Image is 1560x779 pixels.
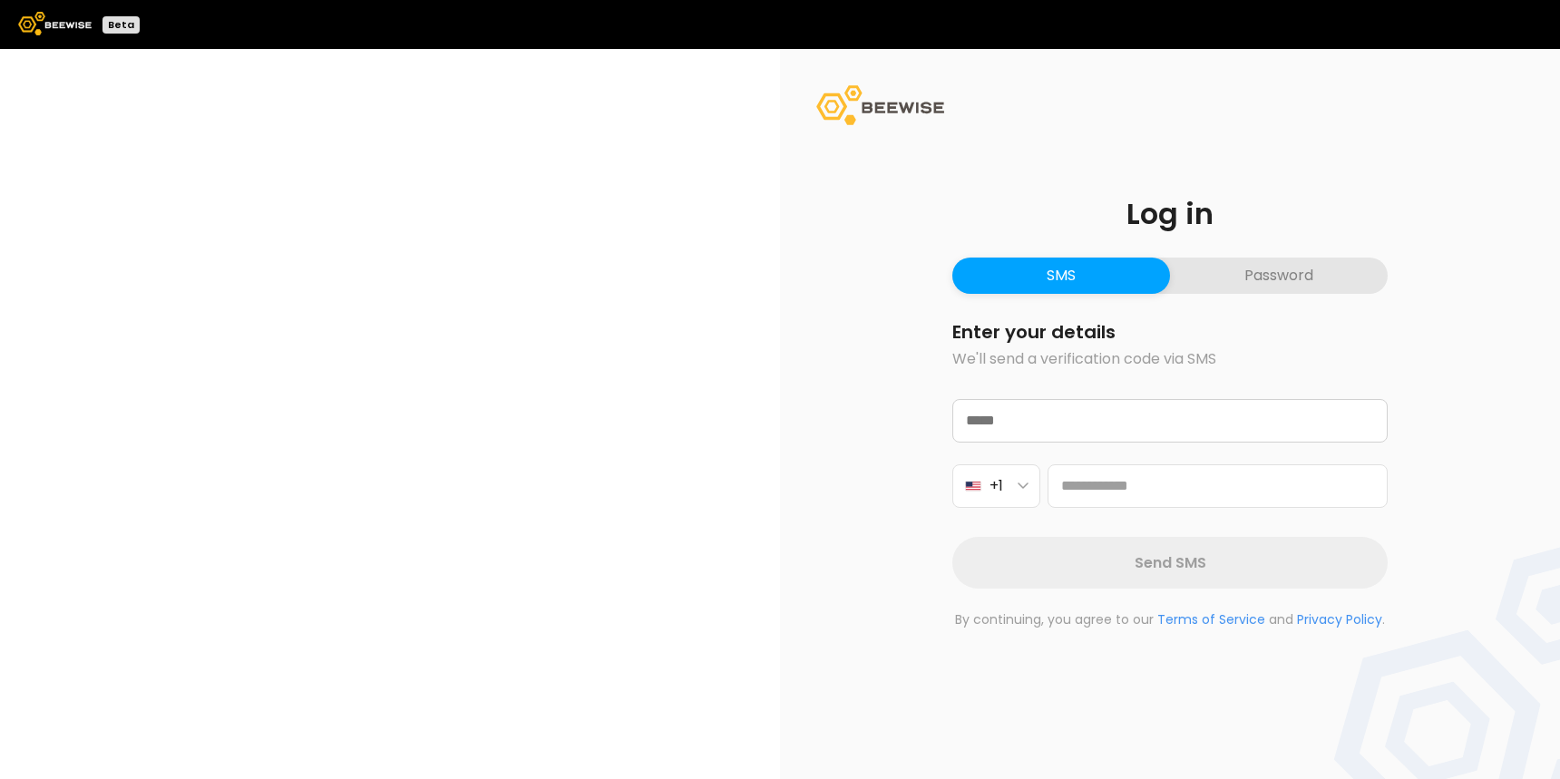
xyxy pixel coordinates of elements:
h1: Log in [952,200,1388,229]
p: By continuing, you agree to our and . [952,610,1388,629]
p: We'll send a verification code via SMS [952,348,1388,370]
a: Privacy Policy [1297,610,1382,628]
a: Terms of Service [1157,610,1265,628]
button: Send SMS [952,537,1388,589]
button: +1 [952,464,1040,508]
h2: Enter your details [952,323,1388,341]
div: Beta [102,16,140,34]
button: SMS [952,258,1170,294]
button: Password [1170,258,1388,294]
span: +1 [990,474,1003,497]
img: Beewise logo [18,12,92,35]
span: Send SMS [1135,551,1206,574]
